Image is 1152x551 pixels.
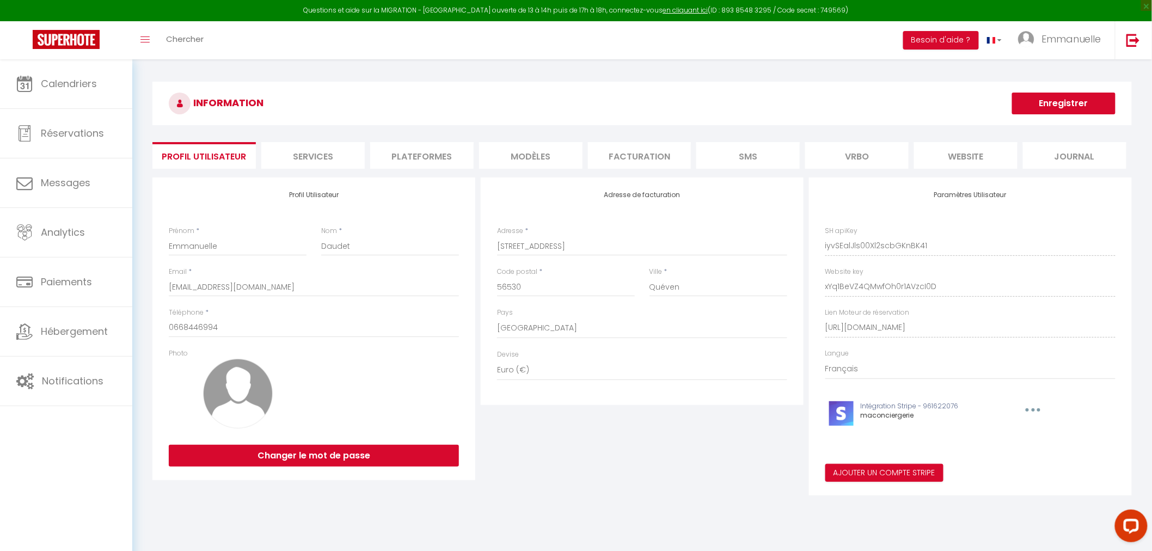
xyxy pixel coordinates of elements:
li: MODÈLES [479,142,583,169]
li: Services [261,142,365,169]
span: Analytics [41,225,85,239]
a: Chercher [158,21,212,59]
button: Changer le mot de passe [169,445,459,467]
li: Journal [1023,142,1126,169]
label: Pays [497,308,513,318]
li: Facturation [588,142,691,169]
button: Enregistrer [1012,93,1116,114]
label: Téléphone [169,308,204,318]
label: Adresse [497,226,523,236]
span: Hébergement [41,325,108,338]
label: Lien Moteur de réservation [825,308,910,318]
span: Notifications [42,374,103,388]
span: Paiements [41,275,92,289]
iframe: LiveChat chat widget [1106,505,1152,551]
button: Besoin d'aide ? [903,31,979,50]
span: maconciergerie [861,411,914,420]
h4: Adresse de facturation [497,191,787,199]
img: logout [1126,33,1140,47]
label: Devise [497,350,519,360]
label: Website key [825,267,864,277]
li: Plateformes [370,142,474,169]
span: Messages [41,176,90,189]
li: SMS [696,142,800,169]
li: website [914,142,1018,169]
label: Email [169,267,187,277]
img: stripe-logo.jpeg [829,401,854,426]
label: Nom [321,226,337,236]
span: Réservations [41,126,104,140]
h3: INFORMATION [152,82,1132,125]
a: en cliquant ici [663,5,708,15]
label: Langue [825,348,849,359]
button: Ajouter un compte Stripe [825,464,943,482]
img: ... [1018,31,1034,47]
span: Chercher [166,33,204,45]
label: Code postal [497,267,537,277]
a: ... Emmanuelle [1010,21,1115,59]
h4: Paramètres Utilisateur [825,191,1116,199]
li: Profil Utilisateur [152,142,256,169]
h4: Profil Utilisateur [169,191,459,199]
img: Super Booking [33,30,100,49]
label: Ville [649,267,663,277]
span: Calendriers [41,77,97,90]
li: Vrbo [805,142,909,169]
img: avatar.png [203,359,273,428]
span: Emmanuelle [1041,32,1101,46]
label: Prénom [169,226,194,236]
p: Intégration Stripe - 961622076 [861,401,1001,412]
label: SH apiKey [825,226,858,236]
label: Photo [169,348,188,359]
